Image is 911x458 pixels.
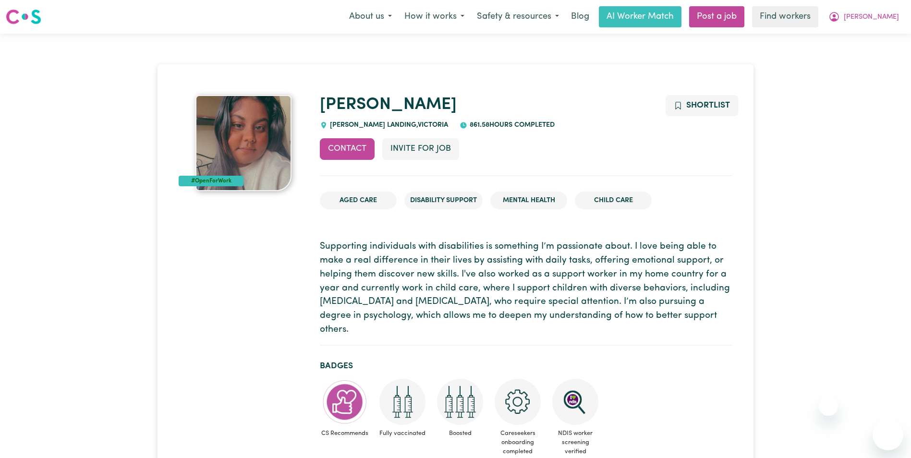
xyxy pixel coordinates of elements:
p: Supporting individuals with disabilities is something I’m passionate about. I love being able to ... [320,240,732,337]
li: Disability Support [404,192,483,210]
span: 861.58 hours completed [467,121,555,129]
h2: Badges [320,361,732,371]
a: Arpanpreet's profile picture'#OpenForWork [179,95,308,191]
a: Careseekers logo [6,6,41,28]
button: Contact [320,138,375,159]
li: Mental Health [490,192,567,210]
iframe: 关闭消息 [819,397,838,416]
a: Find workers [752,6,818,27]
a: Post a job [689,6,744,27]
li: Aged Care [320,192,397,210]
button: Invite for Job [382,138,459,159]
a: Blog [565,6,595,27]
img: Care and support worker has received booster dose of COVID-19 vaccination [437,379,483,425]
img: NDIS Worker Screening Verified [552,379,598,425]
button: Safety & resources [471,7,565,27]
iframe: 启动消息传送窗口的按钮 [873,420,903,450]
img: Care worker is recommended by Careseekers [322,379,368,425]
span: [PERSON_NAME] LANDING , Victoria [328,121,448,129]
li: Child care [575,192,652,210]
button: How it works [398,7,471,27]
button: Add to shortlist [666,95,738,116]
span: CS Recommends [320,425,370,442]
img: Arpanpreet [195,95,292,191]
button: My Account [822,7,905,27]
a: AI Worker Match [599,6,681,27]
span: Shortlist [686,101,730,109]
span: Fully vaccinated [377,425,427,442]
a: [PERSON_NAME] [320,96,457,113]
img: CS Academy: Careseekers Onboarding course completed [495,379,541,425]
button: About us [343,7,398,27]
img: Care and support worker has received 2 doses of COVID-19 vaccine [379,379,425,425]
span: [PERSON_NAME] [844,12,899,23]
span: Boosted [435,425,485,442]
img: Careseekers logo [6,8,41,25]
div: #OpenForWork [179,176,243,186]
